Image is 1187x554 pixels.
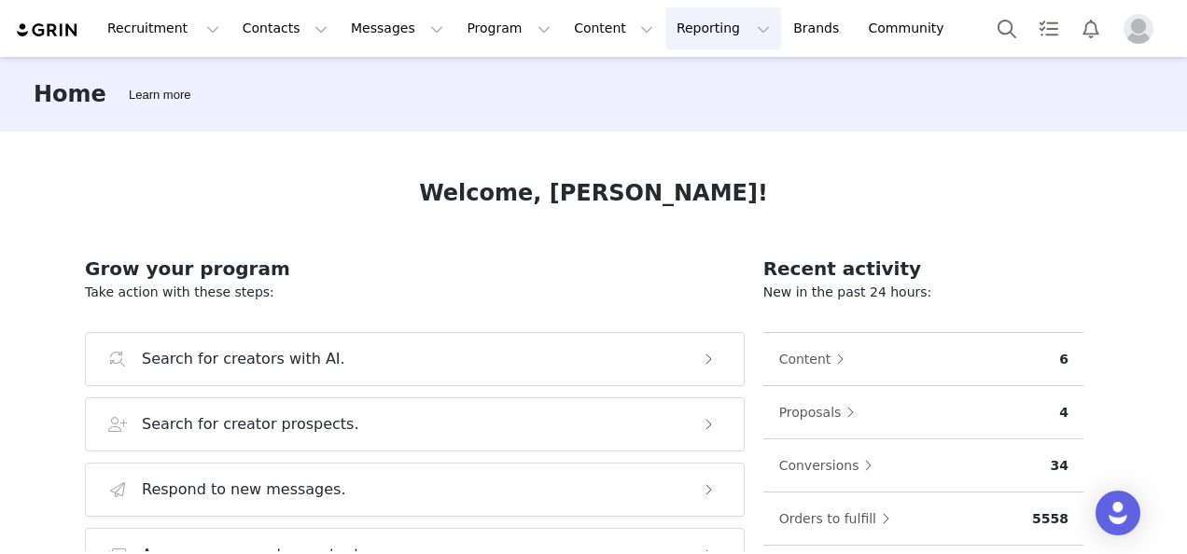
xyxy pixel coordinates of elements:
div: Tooltip anchor [125,86,194,104]
p: 5558 [1032,509,1068,529]
a: Tasks [1028,7,1069,49]
p: New in the past 24 hours: [763,283,1083,302]
p: 34 [1051,456,1068,476]
h3: Search for creator prospects. [142,413,359,436]
img: grin logo [15,21,80,39]
h2: Grow your program [85,255,745,283]
button: Search for creator prospects. [85,397,745,451]
a: Community [858,7,964,49]
h2: Recent activity [763,255,1083,283]
button: Orders to fulfill [778,504,900,533]
p: Take action with these steps: [85,283,745,302]
a: Brands [782,7,856,49]
button: Recruitment [96,7,230,49]
button: Content [563,7,664,49]
button: Search for creators with AI. [85,332,745,386]
button: Respond to new messages. [85,463,745,517]
button: Contacts [231,7,339,49]
h3: Home [34,77,106,111]
button: Search [986,7,1027,49]
h1: Welcome, [PERSON_NAME]! [419,176,768,210]
p: 4 [1059,403,1068,422]
button: Proposals [778,397,865,427]
button: Content [778,344,855,374]
button: Profile [1112,14,1172,44]
h3: Respond to new messages. [142,478,346,501]
button: Messages [340,7,454,49]
button: Notifications [1070,7,1111,49]
button: Reporting [665,7,781,49]
h3: Search for creators with AI. [142,348,345,370]
button: Conversions [778,450,883,480]
button: Program [455,7,562,49]
p: 6 [1059,350,1068,369]
div: Open Intercom Messenger [1096,491,1140,535]
img: placeholder-profile.jpg [1124,14,1153,44]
